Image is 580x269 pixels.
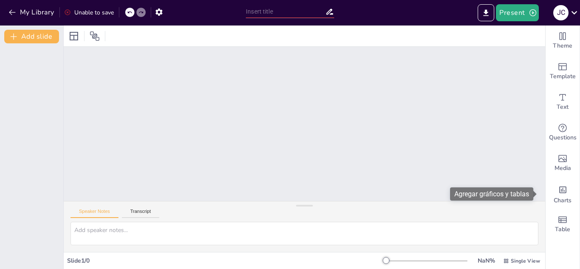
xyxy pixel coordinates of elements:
div: Add a table [546,209,580,240]
button: Transcript [122,209,160,218]
button: J C [553,4,569,21]
div: J C [553,5,569,20]
button: Present [496,4,538,21]
font: Agregar gráficos y tablas [454,190,529,198]
div: Slide 1 / 0 [67,257,386,265]
div: Get real-time input from your audience [546,117,580,148]
span: Theme [553,41,572,51]
span: Position [90,31,100,41]
span: Text [557,102,569,112]
button: Add slide [4,30,59,43]
span: Questions [549,133,577,142]
div: Change the overall theme [546,25,580,56]
span: Table [555,225,570,234]
div: Add text boxes [546,87,580,117]
div: NaN % [476,257,496,265]
span: Charts [554,196,572,205]
div: Layout [67,29,81,43]
div: Add images, graphics, shapes or video [546,148,580,178]
span: Media [555,164,571,173]
button: Speaker Notes [70,209,118,218]
div: Add charts and graphs [546,178,580,209]
button: Export to PowerPoint [478,4,494,21]
span: Template [550,72,576,81]
div: Unable to save [64,8,114,17]
input: Insert title [246,6,325,18]
span: Single View [511,258,540,264]
button: My Library [6,6,58,19]
div: Add ready made slides [546,56,580,87]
